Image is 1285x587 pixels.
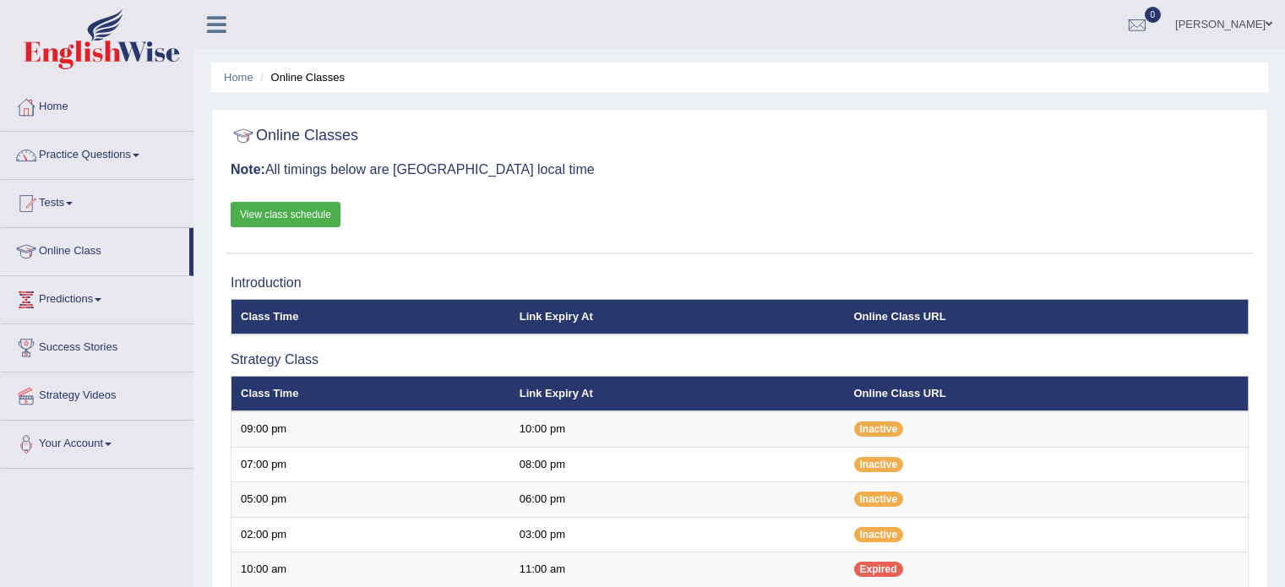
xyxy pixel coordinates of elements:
[231,123,358,149] h2: Online Classes
[1,132,193,174] a: Practice Questions
[854,527,904,542] span: Inactive
[1,372,193,415] a: Strategy Videos
[231,202,340,227] a: View class schedule
[1,421,193,463] a: Your Account
[231,162,265,177] b: Note:
[510,376,845,411] th: Link Expiry At
[854,492,904,507] span: Inactive
[256,69,345,85] li: Online Classes
[510,299,845,334] th: Link Expiry At
[231,376,510,411] th: Class Time
[510,482,845,518] td: 06:00 pm
[1,228,189,270] a: Online Class
[1,180,193,222] a: Tests
[845,299,1249,334] th: Online Class URL
[854,457,904,472] span: Inactive
[854,562,903,577] span: Expired
[231,299,510,334] th: Class Time
[1,324,193,367] a: Success Stories
[231,275,1249,291] h3: Introduction
[231,517,510,552] td: 02:00 pm
[1,84,193,126] a: Home
[510,447,845,482] td: 08:00 pm
[231,352,1249,367] h3: Strategy Class
[854,421,904,437] span: Inactive
[224,71,253,84] a: Home
[510,411,845,447] td: 10:00 pm
[231,162,1249,177] h3: All timings below are [GEOGRAPHIC_DATA] local time
[1145,7,1162,23] span: 0
[510,517,845,552] td: 03:00 pm
[1,276,193,318] a: Predictions
[231,482,510,518] td: 05:00 pm
[231,411,510,447] td: 09:00 pm
[231,447,510,482] td: 07:00 pm
[845,376,1249,411] th: Online Class URL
